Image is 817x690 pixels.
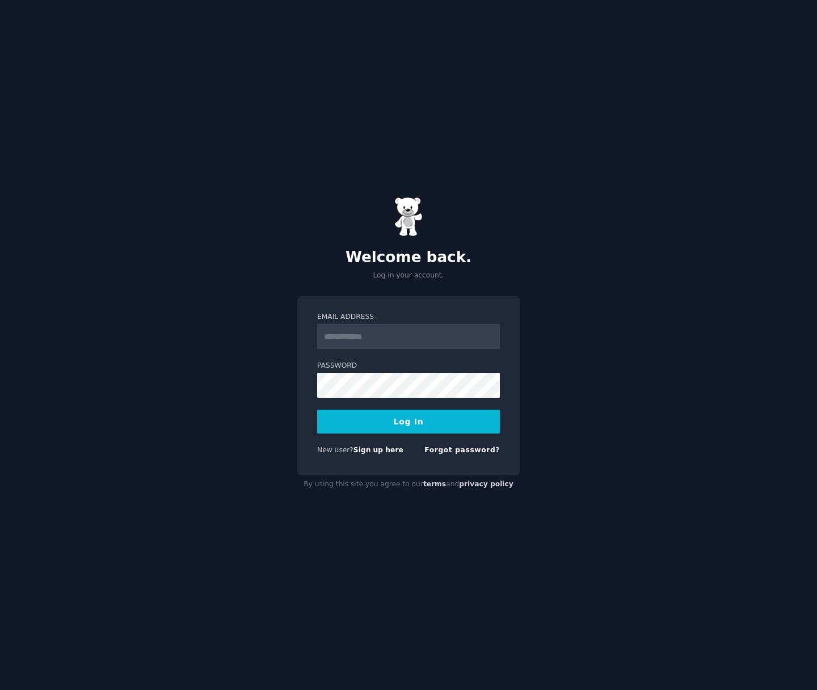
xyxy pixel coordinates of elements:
[317,361,500,371] label: Password
[424,446,500,454] a: Forgot password?
[317,446,353,454] span: New user?
[423,480,446,488] a: terms
[353,446,403,454] a: Sign up here
[317,410,500,434] button: Log In
[297,476,520,494] div: By using this site you agree to our and
[317,312,500,322] label: Email Address
[297,271,520,281] p: Log in your account.
[459,480,513,488] a: privacy policy
[297,249,520,267] h2: Welcome back.
[394,197,423,237] img: Gummy Bear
